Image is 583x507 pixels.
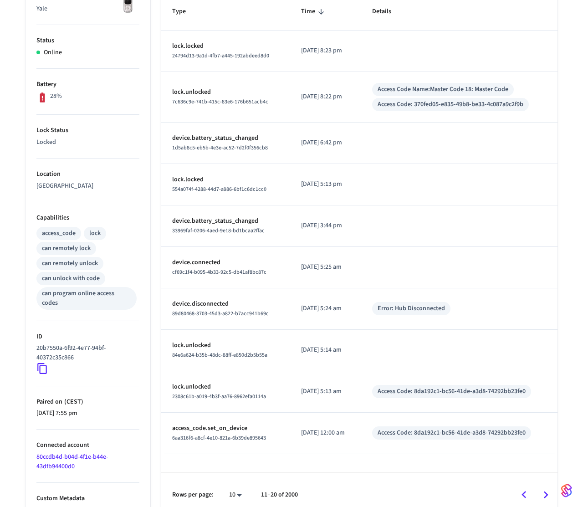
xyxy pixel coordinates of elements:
span: cf69c1f4-b095-4b33-92c5-db41af8bc87c [172,268,266,276]
p: 28% [50,92,62,101]
div: lock [89,229,101,238]
span: 24794d13-9a1d-4fb7-a445-192abdeed8d0 [172,52,269,60]
p: device.connected [172,258,279,267]
p: [DATE] 7:55 pm [36,409,139,418]
p: [DATE] 6:42 pm [301,138,350,148]
p: lock.unlocked [172,87,279,97]
div: Access Code: 370fed05-e835-49b8-be33-4c087a9c2f9b [378,100,523,109]
p: Locked [36,138,139,147]
p: 20b7550a-6f92-4e77-94bf-40372c35c866 [36,343,136,363]
p: 11–20 of 2000 [261,490,298,500]
p: Rows per page: [172,490,214,500]
div: can unlock with code [42,274,100,283]
span: 33969faf-0206-4aed-9e18-bd1bcaa2ffac [172,227,265,235]
p: [DATE] 5:13 am [301,387,350,396]
span: 7c636c9e-741b-415c-83e6-176b651acb4c [172,98,268,106]
span: 89d80468-3703-45d3-a822-b7acc941b69c [172,310,269,318]
p: [DATE] 12:00 am [301,428,350,438]
button: Go to previous page [513,484,535,506]
p: [DATE] 5:13 pm [301,179,350,189]
p: device.battery_status_changed [172,133,279,143]
p: lock.unlocked [172,382,279,392]
p: [DATE] 8:23 pm [301,46,350,56]
div: access_code [42,229,76,238]
div: Access Code: 8da192c1-bc56-41de-a3d8-74292bb23fe0 [378,387,526,396]
span: Time [301,5,327,19]
span: Details [372,5,403,19]
p: device.disconnected [172,299,279,309]
div: can program online access codes [42,289,131,308]
span: ( CEST ) [62,397,83,406]
span: 6aa316f6-a8cf-4e10-821a-6b39de895643 [172,434,266,442]
p: Paired on [36,397,139,407]
p: [DATE] 5:24 am [301,304,350,313]
p: device.battery_status_changed [172,216,279,226]
p: [DATE] 5:25 am [301,262,350,272]
p: Location [36,169,139,179]
p: [GEOGRAPHIC_DATA] [36,181,139,191]
span: 554a074f-4288-44d7-a986-6bf1c6dc1cc0 [172,185,266,193]
p: [DATE] 3:44 pm [301,221,350,230]
img: SeamLogoGradient.69752ec5.svg [561,483,572,498]
a: 80ccdb4d-b04d-4f1e-b44e-43dfb94400d0 [36,452,108,471]
span: Type [172,5,198,19]
button: Go to next page [535,484,557,506]
p: Status [36,36,139,46]
div: Error: Hub Disconnected [378,304,445,313]
p: lock.locked [172,175,279,184]
div: Access Code Name: Master Code 18: Master Code [378,85,508,94]
p: lock.locked [172,41,279,51]
span: 84e6a624-b35b-48dc-88ff-e850d2b5b55a [172,351,267,359]
p: Capabilities [36,213,139,223]
span: 1d5ab8c5-eb5b-4e3e-ac52-7d2f0f356cb8 [172,144,268,152]
p: Battery [36,80,139,89]
p: Online [44,48,62,57]
p: Lock Status [36,126,139,135]
div: can remotely unlock [42,259,98,268]
p: access_code.set_on_device [172,424,279,433]
div: can remotely lock [42,244,91,253]
p: lock.unlocked [172,341,279,350]
div: 10 [225,488,246,502]
div: Access Code: 8da192c1-bc56-41de-a3d8-74292bb23fe0 [378,428,526,438]
p: [DATE] 5:14 am [301,345,350,355]
p: Yale [36,4,139,14]
p: [DATE] 8:22 pm [301,92,350,102]
span: 2308c61b-a019-4b3f-aa76-8962efa0114a [172,393,266,400]
p: ID [36,332,139,342]
p: Custom Metadata [36,494,139,503]
p: Connected account [36,440,139,450]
